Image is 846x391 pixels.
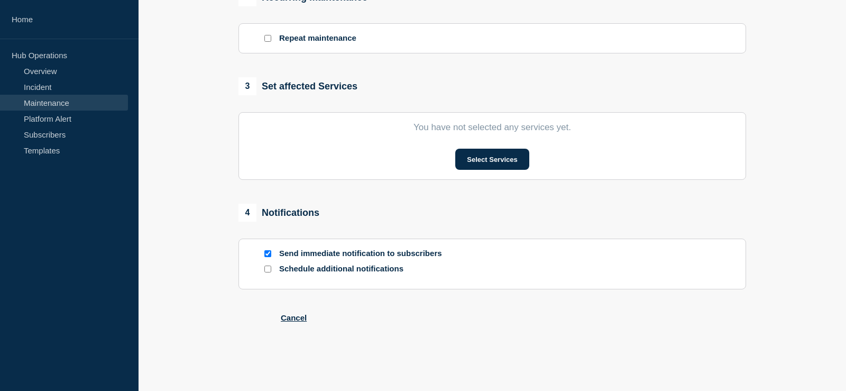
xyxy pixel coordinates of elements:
[455,149,529,170] button: Select Services
[238,77,357,95] div: Set affected Services
[238,77,256,95] span: 3
[238,204,319,222] div: Notifications
[279,249,448,259] p: Send immediate notification to subscribers
[264,35,271,42] input: Repeat maintenance
[279,33,356,43] p: Repeat maintenance
[262,122,722,133] p: You have not selected any services yet.
[238,204,256,222] span: 4
[279,264,448,274] p: Schedule additional notifications
[264,250,271,257] input: Send immediate notification to subscribers
[264,266,271,272] input: Schedule additional notifications
[281,313,307,322] button: Cancel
